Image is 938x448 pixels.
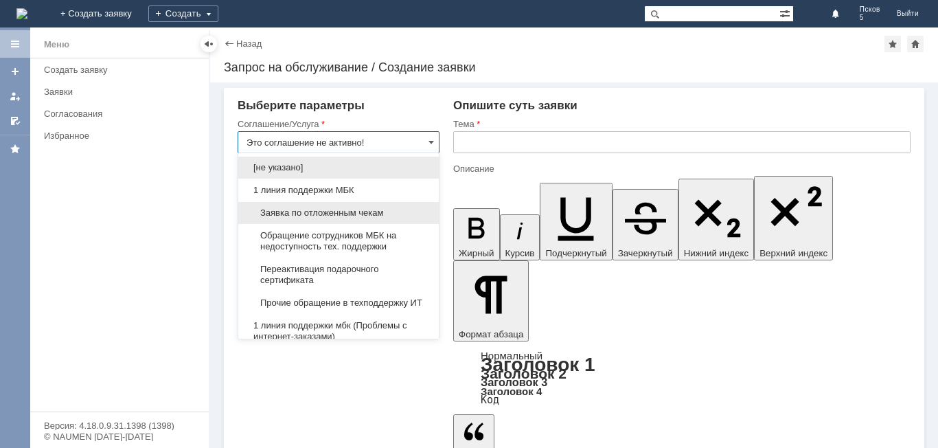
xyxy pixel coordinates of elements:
[453,164,908,173] div: Описание
[238,120,437,128] div: Соглашение/Услуга
[545,248,606,258] span: Подчеркнутый
[860,5,880,14] span: Псков
[247,162,431,173] span: [не указано]
[224,60,924,74] div: Запрос на обслуживание / Создание заявки
[459,248,494,258] span: Жирный
[779,6,793,19] span: Расширенный поиск
[38,59,206,80] a: Создать заявку
[453,208,500,260] button: Жирный
[38,103,206,124] a: Согласования
[453,260,529,341] button: Формат абзаца
[481,376,547,388] a: Заголовок 3
[860,14,880,22] span: 5
[481,385,542,397] a: Заголовок 4
[4,60,26,82] a: Создать заявку
[540,183,612,260] button: Подчеркнутый
[16,8,27,19] img: logo
[481,354,595,375] a: Заголовок 1
[453,351,911,405] div: Формат абзаца
[481,394,499,406] a: Код
[247,264,431,286] span: Переактивация подарочного сертификата
[247,230,431,252] span: Обращение сотрудников МБК на недоступность тех. поддержки
[907,36,924,52] div: Сделать домашней страницей
[505,248,535,258] span: Курсив
[44,131,185,141] div: Избранное
[44,109,201,119] div: Согласования
[201,36,217,52] div: Скрыть меню
[459,329,523,339] span: Формат абзаца
[481,366,567,381] a: Заголовок 2
[236,38,262,49] a: Назад
[247,298,431,309] span: Прочие обращение в техподдержку ИТ
[44,432,195,441] div: © NAUMEN [DATE]-[DATE]
[453,120,908,128] div: Тема
[148,5,218,22] div: Создать
[884,36,901,52] div: Добавить в избранное
[481,350,542,361] a: Нормальный
[44,87,201,97] div: Заявки
[4,85,26,107] a: Мои заявки
[238,99,365,112] span: Выберите параметры
[754,176,833,260] button: Верхний индекс
[247,208,431,219] span: Заявка по отложенным чекам
[500,214,540,260] button: Курсив
[44,421,195,430] div: Версия: 4.18.0.9.31.1398 (1398)
[4,110,26,132] a: Мои согласования
[247,185,431,196] span: 1 линия поддержки МБК
[44,65,201,75] div: Создать заявку
[618,248,673,258] span: Зачеркнутый
[38,81,206,102] a: Заявки
[44,36,69,53] div: Меню
[678,179,755,260] button: Нижний индекс
[16,8,27,19] a: Перейти на домашнюю страницу
[684,248,749,258] span: Нижний индекс
[453,99,577,112] span: Опишите суть заявки
[759,248,827,258] span: Верхний индекс
[247,320,431,342] span: 1 линия поддержки мбк (Проблемы с интернет-заказами)
[613,189,678,260] button: Зачеркнутый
